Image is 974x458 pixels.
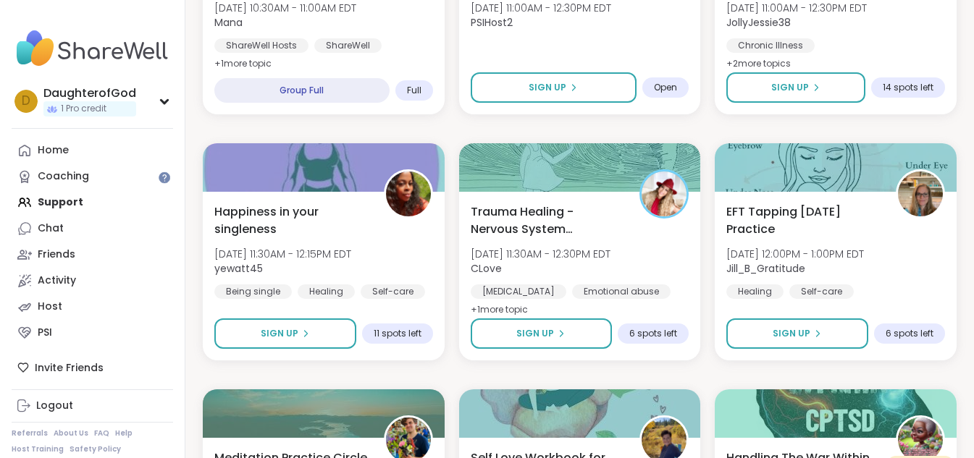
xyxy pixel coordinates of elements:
[12,164,173,190] a: Coaching
[12,320,173,346] a: PSI
[726,284,784,299] div: Healing
[38,326,52,340] div: PSI
[22,92,30,111] span: D
[726,203,880,238] span: EFT Tapping [DATE] Practice
[471,284,566,299] div: [MEDICAL_DATA]
[12,393,173,419] a: Logout
[12,242,173,268] a: Friends
[789,284,854,299] div: Self-care
[12,268,173,294] a: Activity
[38,143,69,158] div: Home
[12,355,173,381] div: Invite Friends
[43,85,136,101] div: DaughterofGod
[115,428,133,438] a: Help
[38,169,89,184] div: Coaching
[883,82,933,93] span: 14 spots left
[38,221,64,236] div: Chat
[529,81,566,94] span: Sign Up
[471,318,613,349] button: Sign Up
[214,38,308,53] div: ShareWell Hosts
[12,444,64,454] a: Host Training
[471,203,624,238] span: Trauma Healing - Nervous System Regulation
[214,318,356,349] button: Sign Up
[214,1,356,15] span: [DATE] 10:30AM - 11:00AM EDT
[516,327,554,340] span: Sign Up
[471,247,610,261] span: [DATE] 11:30AM - 12:30PM EDT
[642,171,687,216] img: CLove
[407,85,421,96] span: Full
[214,15,243,30] b: Mana
[471,72,637,103] button: Sign Up
[471,15,513,30] b: PSIHost2
[261,327,298,340] span: Sign Up
[898,171,943,216] img: Jill_B_Gratitude
[773,327,810,340] span: Sign Up
[61,103,106,115] span: 1 Pro credit
[771,81,809,94] span: Sign Up
[12,137,173,164] a: Home
[726,72,865,103] button: Sign Up
[374,328,421,339] span: 11 spots left
[159,171,170,183] iframe: Spotlight
[314,38,382,53] div: ShareWell
[38,300,62,314] div: Host
[726,15,791,30] b: JollyJessie38
[214,203,368,238] span: Happiness in your singleness
[214,247,351,261] span: [DATE] 11:30AM - 12:15PM EDT
[36,399,73,413] div: Logout
[572,284,671,299] div: Emotional abuse
[629,328,677,339] span: 6 spots left
[12,294,173,320] a: Host
[361,284,425,299] div: Self-care
[726,1,867,15] span: [DATE] 11:00AM - 12:30PM EDT
[726,38,815,53] div: Chronic Illness
[386,171,431,216] img: yewatt45
[471,1,611,15] span: [DATE] 11:00AM - 12:30PM EDT
[38,273,76,288] div: Activity
[471,261,502,276] b: CLove
[726,318,868,349] button: Sign Up
[54,428,88,438] a: About Us
[654,82,677,93] span: Open
[214,261,263,276] b: yewatt45
[12,23,173,74] img: ShareWell Nav Logo
[12,216,173,242] a: Chat
[214,284,292,299] div: Being single
[38,247,75,262] div: Friends
[12,428,48,438] a: Referrals
[70,444,121,454] a: Safety Policy
[214,78,390,103] div: Group Full
[298,284,355,299] div: Healing
[726,247,864,261] span: [DATE] 12:00PM - 1:00PM EDT
[726,261,805,276] b: Jill_B_Gratitude
[886,328,933,339] span: 6 spots left
[94,428,109,438] a: FAQ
